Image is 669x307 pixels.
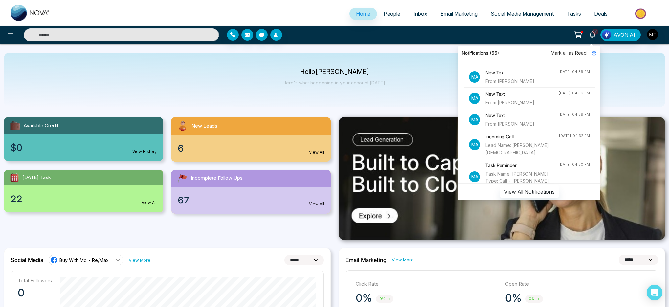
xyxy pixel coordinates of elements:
[349,8,377,20] a: Home
[392,257,413,263] a: View More
[558,90,590,96] div: [DATE] 04:39 PM
[440,11,478,17] span: Email Marketing
[356,280,499,288] p: Click Rate
[59,257,109,263] span: Buy With Mo - Re/Max
[434,8,484,20] a: Email Marketing
[11,192,22,206] span: 22
[485,170,558,192] div: Task Name: [PERSON_NAME] Type: Call - [PERSON_NAME][DATE]
[469,171,480,182] p: Ma
[283,69,386,75] p: Hello [PERSON_NAME]
[384,11,400,17] span: People
[484,8,560,20] a: Social Media Management
[485,120,558,128] div: From [PERSON_NAME]
[9,172,20,183] img: todayTask.svg
[309,201,324,207] a: View All
[9,120,21,131] img: availableCredit.svg
[560,8,588,20] a: Tasks
[491,11,554,17] span: Social Media Management
[585,29,600,40] a: 10+
[356,11,370,17] span: Home
[24,122,58,130] span: Available Credit
[485,90,558,98] h4: New Text
[407,8,434,20] a: Inbox
[592,29,598,35] span: 10+
[469,71,480,83] p: Ma
[469,139,480,150] p: Ma
[346,257,387,263] h2: Email Marketing
[469,93,480,104] p: Ma
[588,8,614,20] a: Deals
[647,29,658,40] img: User Avatar
[178,141,184,155] span: 6
[485,162,558,169] h4: Task Reminder
[485,99,558,106] div: From [PERSON_NAME]
[18,277,52,284] p: Total Followers
[500,188,559,194] a: View All Notifications
[647,285,662,300] div: Open Intercom Messenger
[413,11,427,17] span: Inbox
[178,193,190,207] span: 67
[18,286,52,299] p: 0
[309,149,324,155] a: View All
[594,11,608,17] span: Deals
[22,174,51,181] span: [DATE] Task
[356,292,372,305] p: 0%
[191,122,217,130] span: New Leads
[377,8,407,20] a: People
[485,112,558,119] h4: New Text
[376,295,393,303] span: 0%
[176,172,188,184] img: followUps.svg
[617,6,665,21] img: Market-place.gif
[129,257,150,263] a: View More
[602,30,611,39] img: Lead Flow
[485,69,558,76] h4: New Text
[167,170,334,214] a: Incomplete Follow Ups67View All
[485,133,559,140] h4: Incoming Call
[505,280,648,288] p: Open Rate
[11,257,43,263] h2: Social Media
[283,80,386,85] p: Here's what happening in your account [DATE].
[500,185,559,198] button: View All Notifications
[167,117,334,162] a: New Leads6View All
[558,69,590,75] div: [DATE] 04:39 PM
[458,46,600,60] div: Notifications (55)
[142,200,157,206] a: View All
[11,141,22,154] span: $0
[11,5,50,21] img: Nova CRM Logo
[558,112,590,117] div: [DATE] 04:39 PM
[567,11,581,17] span: Tasks
[485,78,558,85] div: From [PERSON_NAME]
[176,120,189,132] img: newLeads.svg
[600,29,641,41] button: AVON AI
[191,175,243,182] span: Incomplete Follow Ups
[613,31,635,39] span: AVON AI
[559,133,590,139] div: [DATE] 04:32 PM
[551,49,587,57] span: Mark all as Read
[525,295,543,303] span: 0%
[469,114,480,125] p: Ma
[132,149,157,154] a: View History
[485,142,559,156] div: Lead Name: [PERSON_NAME][DEMOGRAPHIC_DATA]
[505,292,522,305] p: 0%
[339,117,665,240] img: .
[558,162,590,167] div: [DATE] 04:30 PM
